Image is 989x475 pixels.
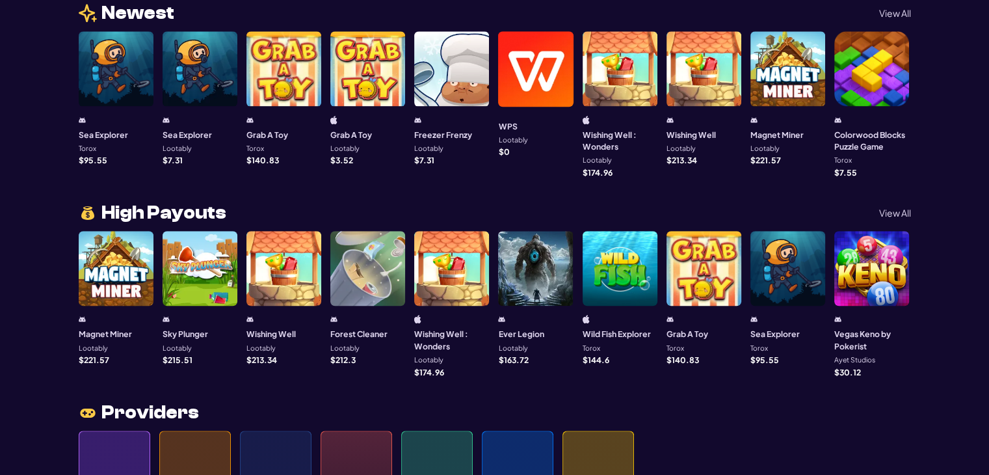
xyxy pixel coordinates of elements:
[750,129,804,141] h3: Magnet Miner
[246,315,254,323] img: android
[246,356,277,364] p: $ 213.34
[330,145,360,152] p: Lootably
[834,169,857,176] p: $ 7.55
[330,315,337,323] img: android
[834,357,875,364] p: Ayet Studios
[101,403,199,422] span: Providers
[414,357,443,364] p: Lootably
[879,8,911,18] p: View All
[79,129,128,141] h3: Sea Explorer
[163,116,170,124] img: android
[583,345,600,352] p: Torox
[583,157,612,164] p: Lootably
[750,345,768,352] p: Torox
[79,156,107,164] p: $ 95.55
[79,403,97,422] img: joystic
[163,328,208,340] h3: Sky Plunger
[246,345,276,352] p: Lootably
[79,345,108,352] p: Lootably
[498,356,528,364] p: $ 163.72
[163,315,170,323] img: android
[750,116,758,124] img: android
[414,328,489,352] h3: Wishing Well : Wonders
[163,129,212,141] h3: Sea Explorer
[834,157,852,164] p: Torox
[246,328,296,340] h3: Wishing Well
[79,315,86,323] img: android
[834,368,861,376] p: $ 30.12
[163,356,192,364] p: $ 215.51
[750,145,780,152] p: Lootably
[101,4,174,22] span: Newest
[163,345,192,352] p: Lootably
[330,116,337,124] img: ios
[414,315,421,323] img: ios
[666,145,696,152] p: Lootably
[666,315,674,323] img: android
[498,120,517,132] h3: WPS
[330,156,353,164] p: $ 3.52
[79,145,96,152] p: Torox
[666,328,708,340] h3: Grab A Toy
[879,208,911,217] p: View All
[330,129,372,141] h3: Grab A Toy
[750,356,779,364] p: $ 95.55
[498,148,509,156] p: $ 0
[666,156,697,164] p: $ 213.34
[666,345,684,352] p: Torox
[414,145,443,152] p: Lootably
[834,315,841,323] img: android
[834,328,909,352] h3: Vegas Keno by Pokerist
[498,137,527,144] p: Lootably
[583,169,613,176] p: $ 174.96
[666,116,674,124] img: android
[498,315,505,323] img: android
[414,368,444,376] p: $ 174.96
[246,116,254,124] img: android
[414,129,472,141] h3: Freezer Frenzy
[666,356,699,364] p: $ 140.83
[330,356,356,364] p: $ 212.3
[101,204,226,222] span: High Payouts
[750,156,781,164] p: $ 221.57
[79,204,97,223] img: money
[750,315,758,323] img: android
[750,328,800,340] h3: Sea Explorer
[330,345,360,352] p: Lootably
[79,116,86,124] img: android
[414,156,434,164] p: $ 7.31
[834,116,841,124] img: android
[583,315,590,323] img: iphone/ipad
[498,345,527,352] p: Lootably
[583,356,609,364] p: $ 144.6
[583,129,657,153] h3: Wishing Well : Wonders
[583,116,590,124] img: ios
[246,129,288,141] h3: Grab A Toy
[414,116,421,124] img: android
[330,328,388,340] h3: Forest Cleaner
[498,328,544,340] h3: Ever Legion
[246,156,279,164] p: $ 140.83
[834,129,909,153] h3: Colorwood Blocks Puzzle Game
[666,129,716,141] h3: Wishing Well
[246,145,264,152] p: Torox
[79,356,109,364] p: $ 221.57
[79,328,132,340] h3: Magnet Miner
[163,145,192,152] p: Lootably
[583,328,651,340] h3: Wild Fish Explorer
[163,156,183,164] p: $ 7.31
[79,4,97,22] img: news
